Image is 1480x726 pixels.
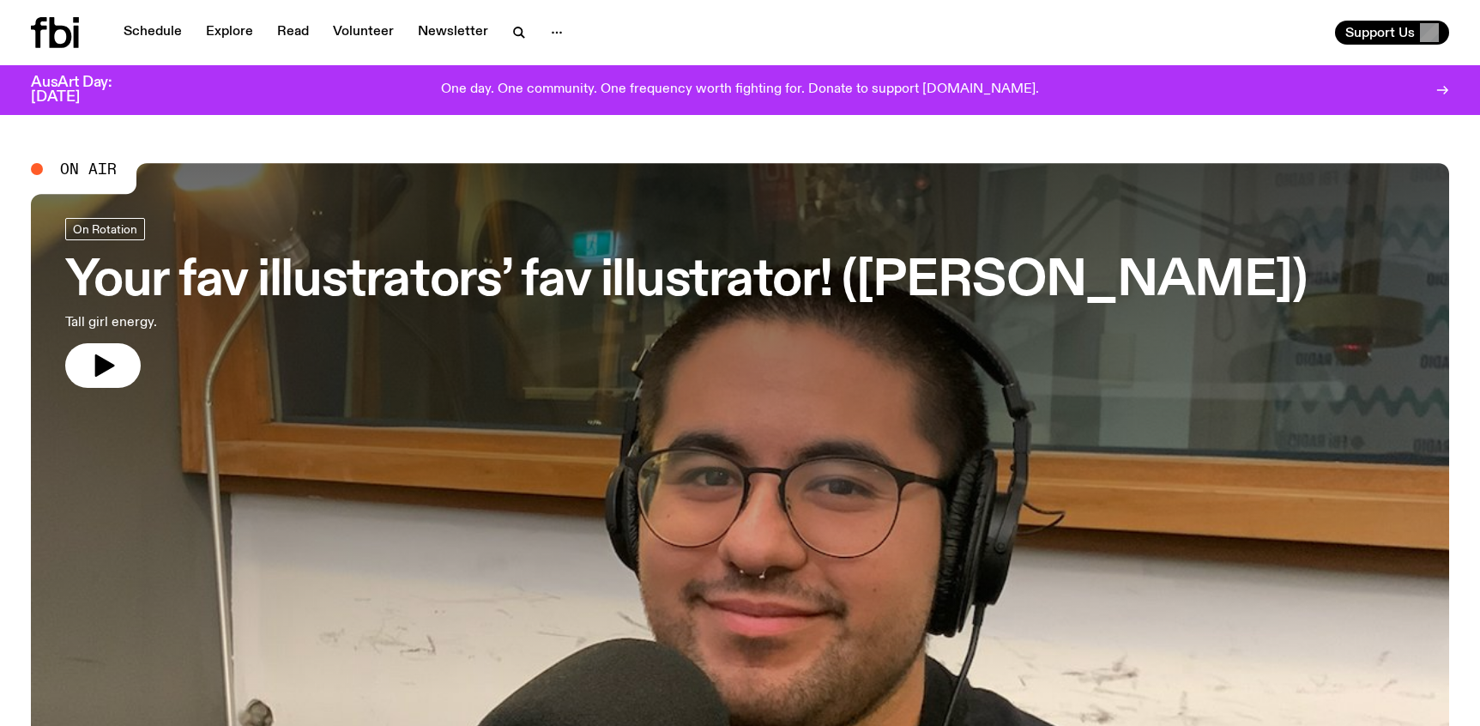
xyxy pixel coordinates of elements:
a: Explore [196,21,263,45]
a: Read [267,21,319,45]
h3: Your fav illustrators’ fav illustrator! ([PERSON_NAME]) [65,257,1307,306]
span: On Rotation [73,222,137,235]
h3: AusArt Day: [DATE] [31,76,141,105]
span: On Air [60,161,117,177]
button: Support Us [1335,21,1449,45]
span: Support Us [1345,25,1415,40]
p: Tall girl energy. [65,312,504,333]
a: Your fav illustrators’ fav illustrator! ([PERSON_NAME])Tall girl energy. [65,218,1307,388]
a: Schedule [113,21,192,45]
a: Volunteer [323,21,404,45]
p: One day. One community. One frequency worth fighting for. Donate to support [DOMAIN_NAME]. [441,82,1039,98]
a: Newsletter [408,21,498,45]
a: On Rotation [65,218,145,240]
